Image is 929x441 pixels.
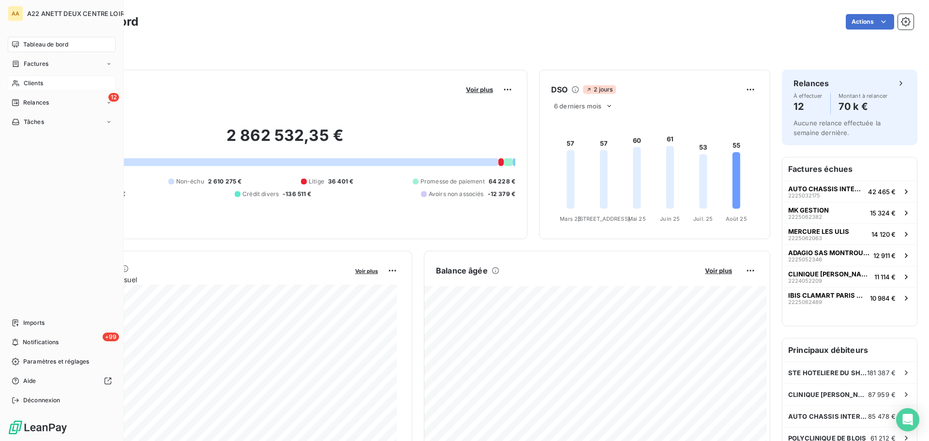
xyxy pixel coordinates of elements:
tspan: [STREET_ADDRESS] [578,215,630,222]
span: Promesse de paiement [420,177,485,186]
span: À effectuer [794,93,823,99]
span: -136 511 € [283,190,312,198]
span: -12 379 € [488,190,515,198]
span: 2225062063 [788,235,822,241]
span: 64 228 € [489,177,515,186]
tspan: Juin 25 [660,215,680,222]
h4: 12 [794,99,823,114]
span: Avoirs non associés [429,190,484,198]
button: Voir plus [352,266,381,275]
span: 14 120 € [871,230,896,238]
a: Clients [8,76,116,91]
a: Tableau de bord [8,37,116,52]
span: AUTO CHASSIS INTERNATIONAL [788,185,864,193]
span: Tableau de bord [23,40,68,49]
span: Crédit divers [242,190,279,198]
span: 6 derniers mois [554,102,601,110]
span: 15 324 € [870,209,896,217]
a: Paramètres et réglages [8,354,116,369]
span: 36 401 € [328,177,353,186]
span: 2225062382 [788,214,822,220]
span: +99 [103,333,119,341]
a: Imports [8,315,116,331]
tspan: Mai 25 [628,215,646,222]
span: Relances [23,98,49,107]
span: Voir plus [705,267,732,274]
button: MK GESTION222506238215 324 € [782,202,917,223]
a: Tâches [8,114,116,130]
span: 2225062489 [788,299,822,305]
h4: 70 k € [839,99,888,114]
span: Montant à relancer [839,93,888,99]
span: 11 114 € [874,273,896,281]
span: 85 478 € [868,412,896,420]
button: IBIS CLAMART PARIS VELIZY222506248910 984 € [782,287,917,308]
span: Imports [23,319,45,327]
span: 12 911 € [873,252,896,259]
button: Actions [846,14,894,30]
span: 181 387 € [867,369,896,377]
span: Déconnexion [23,396,60,405]
span: 2 jours [583,85,615,94]
button: Voir plus [463,85,496,94]
h6: Balance âgée [436,265,488,276]
h6: DSO [551,84,568,95]
span: Chiffre d'affaires mensuel [55,274,348,285]
span: MK GESTION [788,206,829,214]
tspan: Mars 25 [560,215,581,222]
span: AUTO CHASSIS INTERNATIONAL [788,412,868,420]
a: Aide [8,373,116,389]
span: Notifications [23,338,59,347]
span: Litige [309,177,324,186]
button: ADAGIO SAS MONTROUGE222505234612 911 € [782,244,917,266]
div: AA [8,6,23,21]
span: CLINIQUE [PERSON_NAME] [788,270,870,278]
span: 10 984 € [870,294,896,302]
a: Factures [8,56,116,72]
span: CLINIQUE [PERSON_NAME] 2 [788,391,868,398]
img: Logo LeanPay [8,420,68,435]
span: 2225052346 [788,257,822,262]
span: Aucune relance effectuée la semaine dernière. [794,119,881,137]
button: AUTO CHASSIS INTERNATIONAL222503217542 465 € [782,181,917,202]
span: Tâches [24,118,44,126]
span: Clients [24,79,43,88]
span: 2 610 275 € [208,177,242,186]
button: MERCURE LES ULIS222506206314 120 € [782,223,917,244]
span: 2224052209 [788,278,822,284]
h6: Principaux débiteurs [782,338,917,362]
span: STE HOTELIERE DU SH61QG [788,369,867,377]
span: A22 ANETT DEUX CENTRE LOIRE [27,10,128,17]
span: Factures [24,60,48,68]
span: Aide [23,377,36,385]
div: Open Intercom Messenger [896,408,919,431]
span: ADAGIO SAS MONTROUGE [788,249,869,257]
span: 12 [108,93,119,102]
button: CLINIQUE [PERSON_NAME]222405220911 114 € [782,266,917,287]
a: 12Relances [8,95,116,110]
span: 2225032175 [788,193,820,198]
span: Paramètres et réglages [23,357,89,366]
h6: Relances [794,77,829,89]
span: 42 465 € [868,188,896,196]
span: Voir plus [466,86,493,93]
h6: Factures échues [782,157,917,181]
button: Voir plus [702,266,735,275]
tspan: Juil. 25 [693,215,713,222]
tspan: Août 25 [726,215,747,222]
span: 87 959 € [868,391,896,398]
span: Non-échu [176,177,204,186]
span: IBIS CLAMART PARIS VELIZY [788,291,866,299]
span: MERCURE LES ULIS [788,228,849,235]
span: Voir plus [355,268,378,274]
h2: 2 862 532,35 € [55,126,515,155]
